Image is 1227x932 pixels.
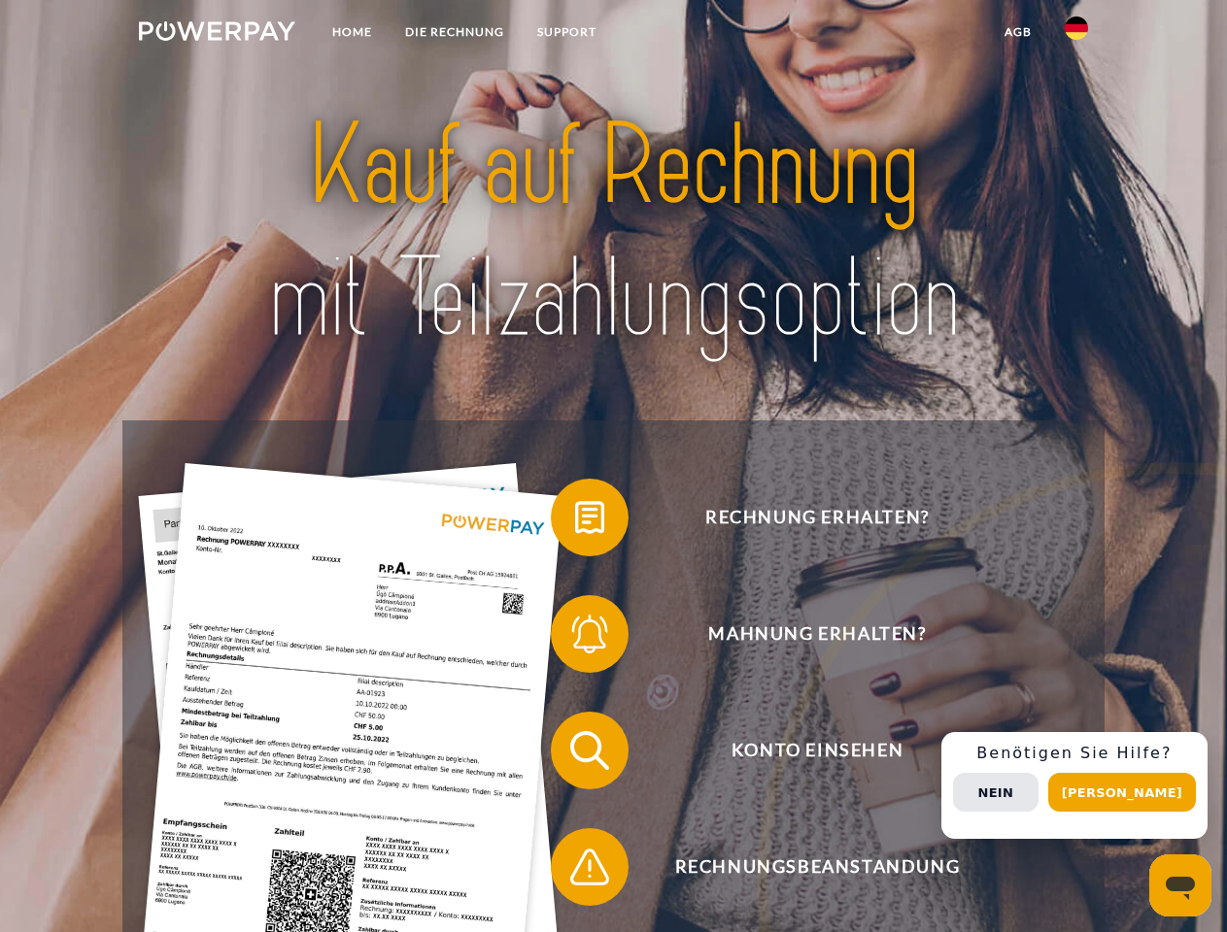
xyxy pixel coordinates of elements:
button: Konto einsehen [551,712,1056,789]
img: qb_warning.svg [565,843,614,891]
button: Nein [953,773,1039,812]
h3: Benötigen Sie Hilfe? [953,744,1196,763]
button: [PERSON_NAME] [1048,773,1196,812]
img: title-powerpay_de.svg [186,93,1041,372]
span: Rechnungsbeanstandung [579,828,1055,906]
img: qb_search.svg [565,726,614,775]
iframe: Schaltfläche zum Öffnen des Messaging-Fensters [1149,854,1211,916]
span: Konto einsehen [579,712,1055,789]
a: DIE RECHNUNG [389,15,521,50]
button: Mahnung erhalten? [551,595,1056,673]
a: agb [988,15,1048,50]
img: de [1065,17,1088,40]
a: Home [316,15,389,50]
button: Rechnung erhalten? [551,479,1056,556]
a: SUPPORT [521,15,613,50]
button: Rechnungsbeanstandung [551,828,1056,906]
span: Mahnung erhalten? [579,595,1055,673]
img: logo-powerpay-white.svg [139,21,295,41]
div: Schnellhilfe [941,732,1208,839]
img: qb_bell.svg [565,610,614,658]
img: qb_bill.svg [565,493,614,542]
span: Rechnung erhalten? [579,479,1055,556]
